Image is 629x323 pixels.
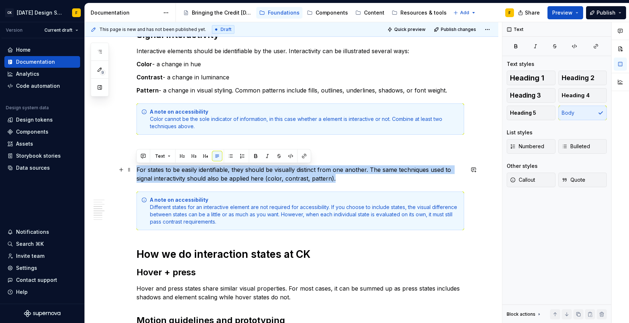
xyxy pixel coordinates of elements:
button: Heading 4 [558,88,607,103]
span: Preview [552,9,573,16]
div: Data sources [16,164,50,172]
p: Interactive elements should be identifiable by the user. Interactivity can be illustrated several... [137,47,464,55]
span: Publish [597,9,616,16]
a: Foundations [256,7,302,19]
div: Help [16,288,28,296]
button: Preview [547,6,583,19]
a: Documentation [4,56,80,68]
p: For states to be easily identifiable, they should be visually distinct from one another. The same... [137,165,464,183]
a: Assets [4,138,80,150]
div: Version [6,27,23,33]
span: Numbered [510,143,544,150]
div: Components [316,9,348,16]
div: Page tree [180,5,450,20]
span: Publish changes [441,27,476,32]
p: - a change in visual styling. Common patterns include fills, outlines, underlines, shadows, or fo... [137,86,464,95]
button: Publish changes [432,24,479,35]
a: Bringing the Credit [DATE] brand to life across products [180,7,255,19]
span: Quote [562,176,585,184]
button: Publish [586,6,626,19]
span: Heading 4 [562,92,590,99]
h2: Hover + press [137,267,464,278]
div: Bringing the Credit [DATE] brand to life across products [192,9,252,16]
div: Search ⌘K [16,240,44,248]
div: [DATE] Design System [17,9,63,16]
span: Bulleted [562,143,590,150]
div: F [75,10,78,16]
a: Home [4,44,80,56]
div: Different states for an interactive element are not required for accessibility. If you choose to ... [150,196,459,225]
strong: Color [137,60,152,68]
button: Quote [558,173,607,187]
h2: Use visually distinct states [137,148,464,159]
button: Quick preview [385,24,429,35]
button: Share [514,6,545,19]
div: Block actions [507,309,542,319]
button: Help [4,286,80,298]
div: Documentation [16,58,55,66]
button: Current draft [41,25,82,35]
a: Analytics [4,68,80,80]
span: Heading 1 [510,74,544,82]
svg: Supernova Logo [24,310,60,317]
span: This page is new and has not been published yet. [99,27,206,32]
a: Storybook stories [4,150,80,162]
strong: A note on accessibility [150,109,208,115]
div: Settings [16,264,37,272]
div: Notifications [16,228,49,236]
button: Notifications [4,226,80,238]
div: CK [5,8,14,17]
div: Color cannot be the sole indicator of information, in this case whether a element is interactive ... [150,108,459,130]
button: Heading 5 [507,106,555,120]
span: Add [460,10,469,16]
button: Callout [507,173,555,187]
a: Content [352,7,387,19]
div: F [509,10,511,16]
a: Design tokens [4,114,80,126]
a: Invite team [4,250,80,262]
a: Data sources [4,162,80,174]
p: - a change in luminance [137,73,464,82]
span: Heading 2 [562,74,594,82]
div: Design tokens [16,116,53,123]
strong: Contrast [137,74,163,81]
a: Components [304,7,351,19]
span: Heading 5 [510,109,536,117]
span: Heading 3 [510,92,541,99]
div: Resources & tools [400,9,447,16]
div: Foundations [268,9,300,16]
button: Heading 2 [558,71,607,85]
div: Design system data [6,105,49,111]
div: Text styles [507,60,534,68]
h1: How we do interaction states at CK [137,248,464,261]
button: Numbered [507,139,555,154]
span: 9 [100,70,106,75]
div: Content [364,9,384,16]
div: Components [16,128,48,135]
div: Assets [16,140,33,147]
div: Contact support [16,276,57,284]
strong: A note on accessibility [150,197,208,203]
button: Search ⌘K [4,238,80,250]
span: Quick preview [394,27,426,32]
div: Other styles [507,162,538,170]
p: - a change in hue [137,60,464,68]
a: Settings [4,262,80,274]
button: Add [451,8,478,18]
div: Invite team [16,252,44,260]
button: CK[DATE] Design SystemF [1,5,83,20]
button: Heading 1 [507,71,555,85]
span: Callout [510,176,535,184]
span: Share [525,9,540,16]
div: Documentation [91,9,159,16]
div: Block actions [507,311,535,317]
div: Analytics [16,70,39,78]
a: Components [4,126,80,138]
span: Draft [221,27,232,32]
strong: Pattern [137,87,159,94]
div: Storybook stories [16,152,61,159]
button: Bulleted [558,139,607,154]
a: Code automation [4,80,80,92]
div: Home [16,46,31,54]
